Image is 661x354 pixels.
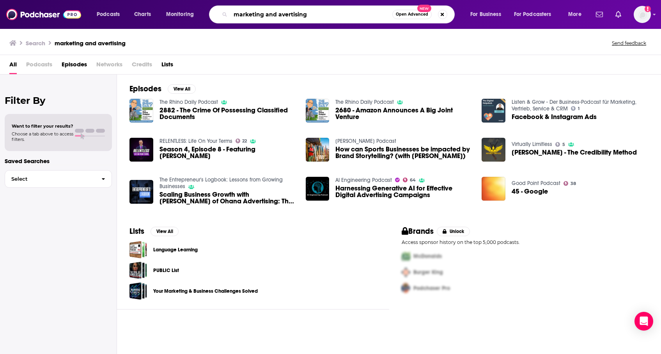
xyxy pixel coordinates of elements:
[512,99,636,112] a: Listen & Grow - Der Business-Podcast für Marketing, Vertrieb, Service & CRM
[399,248,413,264] img: First Pro Logo
[335,107,472,120] a: 2680 - Amazon Announces A Big Joint Venture
[6,7,81,22] img: Podchaser - Follow, Share and Rate Podcasts
[512,149,637,156] span: [PERSON_NAME] - The Credibility Method
[470,9,501,20] span: For Business
[12,123,73,129] span: Want to filter your results?
[129,138,153,162] img: Season 4, Episode 8 - Featuring Ben Shapira
[5,176,95,181] span: Select
[129,241,147,258] span: Language Learning
[335,146,472,159] a: How can Sports Businesses be impacted by Brand Storytelling? (with Hans Koeleman)
[514,9,551,20] span: For Podcasters
[129,226,179,236] a: ListsView All
[159,138,232,144] a: RELENTLESS: Life On Your Terms
[161,8,204,21] button: open menu
[482,99,505,123] img: Facebook & Instagram Ads
[564,181,576,186] a: 38
[402,226,434,236] h2: Brands
[392,10,432,19] button: Open AdvancedNew
[306,138,330,162] img: How can Sports Businesses be impacted by Brand Storytelling? (with Hans Koeleman)
[91,8,130,21] button: open menu
[96,58,122,74] span: Networks
[437,227,470,236] button: Unlock
[399,264,413,280] img: Second Pro Logo
[413,285,450,292] span: Podchaser Pro
[129,8,156,21] a: Charts
[97,9,120,20] span: Podcasts
[129,180,153,204] img: Scaling Business Growth with James Onyks of Ohana Advertising: The Power of a Fractional CMO
[161,58,173,74] a: Lists
[151,227,179,236] button: View All
[26,58,52,74] span: Podcasts
[129,226,144,236] h2: Lists
[399,280,413,296] img: Third Pro Logo
[512,188,548,195] a: 45 - Google
[159,191,296,205] a: Scaling Business Growth with James Onyks of Ohana Advertising: The Power of a Fractional CMO
[578,107,579,110] span: 1
[306,99,330,123] img: 2680 - Amazon Announces A Big Joint Venture
[413,269,443,276] span: Burger King
[159,146,296,159] a: Season 4, Episode 8 - Featuring Ben Shapira
[159,107,296,120] span: 2882 - The Crime Of Possessing Classified Documents
[134,9,151,20] span: Charts
[335,177,392,183] a: AI Engineering Podcast
[612,8,624,21] a: Show notifications dropdown
[645,6,651,12] svg: Add a profile image
[153,287,258,295] a: Your Marketing & Business Challenges Solved
[129,282,147,300] a: Your Marketing & Business Challenges Solved
[159,176,283,190] a: The Entrepreneur's Logbook: Lessons from Growing Businesses
[568,9,581,20] span: More
[5,157,112,165] p: Saved Searches
[335,185,472,198] a: Harnessing Generative AI for Effective Digital Advertising Campaigns
[555,142,565,147] a: 5
[242,139,247,143] span: 22
[482,138,505,162] img: Myke Metzger - The Credibility Method
[216,5,462,23] div: Search podcasts, credits, & more...
[465,8,511,21] button: open menu
[129,84,161,94] h2: Episodes
[512,141,552,148] a: Virtually Limitless
[129,261,147,279] a: PUBLIC List
[563,8,591,21] button: open menu
[396,12,428,16] span: Open Advanced
[610,40,649,46] button: Send feedback
[5,170,112,188] button: Select
[168,84,196,94] button: View All
[159,146,296,159] span: Season 4, Episode 8 - Featuring [PERSON_NAME]
[153,266,179,275] a: PUBLIC List
[402,239,649,245] p: Access sponsor history on the top 5,000 podcasts.
[230,8,392,21] input: Search podcasts, credits, & more...
[129,99,153,123] img: 2882 - The Crime Of Possessing Classified Documents
[335,146,472,159] span: How can Sports Businesses be impacted by Brand Storytelling? (with [PERSON_NAME])
[236,139,247,143] a: 22
[153,245,198,254] a: Language Learning
[512,114,597,120] a: Facebook & Instagram Ads
[5,95,112,106] h2: Filter By
[9,58,17,74] a: All
[403,178,416,182] a: 64
[571,182,576,185] span: 38
[129,84,196,94] a: EpisodesView All
[159,191,296,205] span: Scaling Business Growth with [PERSON_NAME] of Ohana Advertising: The Power of a Fractional CMO
[562,143,565,146] span: 5
[62,58,87,74] a: Episodes
[634,6,651,23] img: User Profile
[482,177,505,201] img: 45 - Google
[55,39,126,47] h3: marketing and avertising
